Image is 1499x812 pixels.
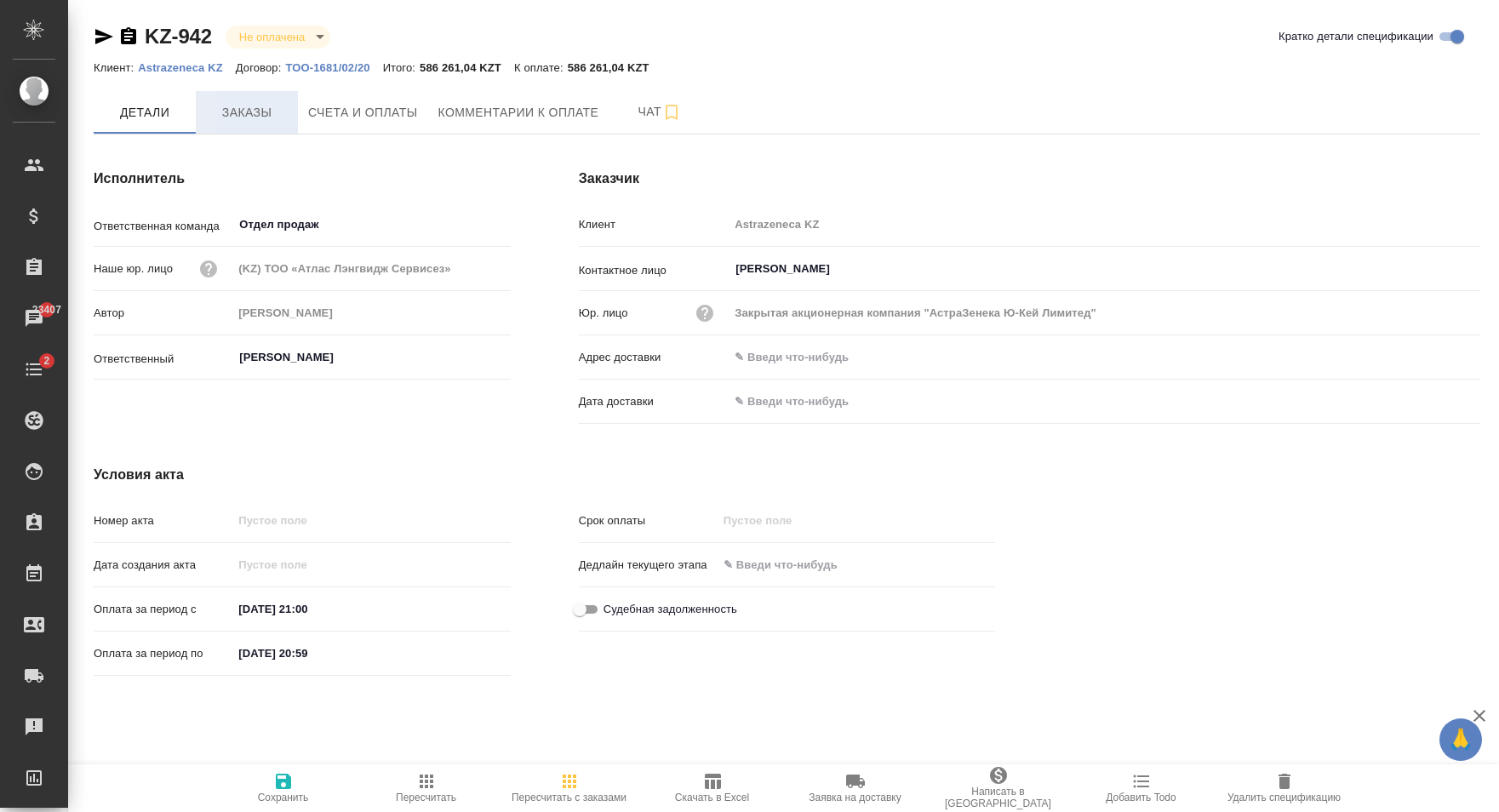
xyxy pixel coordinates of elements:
[94,260,173,277] p: Наше юр. лицо
[232,552,381,577] input: Пустое поле
[718,508,867,533] input: Пустое поле
[355,764,498,812] button: Пересчитать
[579,169,1480,189] h4: Заказчик
[33,352,60,369] span: 2
[729,345,1480,369] input: ✎ Введи что-нибудь
[438,102,599,123] span: Комментарии к оплате
[94,218,232,235] p: Ответственная команда
[501,356,505,359] button: Open
[729,212,1480,237] input: Пустое поле
[236,61,286,74] p: Договор:
[94,305,232,322] p: Автор
[94,169,511,189] h4: Исполнитель
[1471,267,1474,271] button: Open
[94,512,232,529] p: Номер акта
[22,301,72,318] span: 23407
[604,601,737,618] span: Судебная задолженность
[498,764,641,812] button: Пересчитать с заказами
[145,25,212,48] a: KZ-942
[232,508,510,533] input: Пустое поле
[501,223,505,226] button: Open
[579,512,718,529] p: Срок оплаты
[396,792,456,803] span: Пересчитать
[579,305,628,322] p: Юр. лицо
[232,641,381,666] input: ✎ Введи что-нибудь
[1227,792,1341,803] span: Удалить спецификацию
[234,30,310,44] button: Не оплачена
[4,348,64,391] a: 2
[809,792,901,803] span: Заявка на доставку
[94,645,232,662] p: Оплата за период по
[514,61,568,74] p: К оплате:
[1279,28,1433,45] span: Кратко детали спецификации
[784,764,927,812] button: Заявка на доставку
[94,557,232,574] p: Дата создания акта
[512,792,626,803] span: Пересчитать с заказами
[4,297,64,340] a: 23407
[579,349,729,366] p: Адрес доставки
[579,216,729,233] p: Клиент
[1106,792,1176,803] span: Добавить Todo
[285,61,382,74] p: ТОО-1681/02/20
[285,60,382,74] a: ТОО-1681/02/20
[94,61,138,74] p: Клиент:
[232,256,510,281] input: Пустое поле
[258,792,309,803] span: Сохранить
[94,465,995,485] h4: Условия акта
[118,26,139,47] button: Скопировать ссылку
[661,102,682,123] svg: Подписаться
[568,61,662,74] p: 586 261,04 KZT
[641,764,784,812] button: Скачать в Excel
[94,351,232,368] p: Ответственный
[675,792,749,803] span: Скачать в Excel
[94,26,114,47] button: Скопировать ссылку для ЯМессенджера
[383,61,420,74] p: Итого:
[729,300,1480,325] input: Пустое поле
[1070,764,1213,812] button: Добавить Todo
[104,102,186,123] span: Детали
[420,61,514,74] p: 586 261,04 KZT
[579,393,729,410] p: Дата доставки
[232,597,381,621] input: ✎ Введи что-нибудь
[1213,764,1356,812] button: Удалить спецификацию
[1446,722,1475,758] span: 🙏
[729,389,878,414] input: ✎ Введи что-нибудь
[226,26,330,49] div: Не оплачена
[138,60,236,74] a: Astrazeneca KZ
[937,786,1060,809] span: Написать в [GEOGRAPHIC_DATA]
[718,552,867,577] input: ✎ Введи что-нибудь
[94,601,232,618] p: Оплата за период с
[232,300,510,325] input: Пустое поле
[927,764,1070,812] button: Написать в [GEOGRAPHIC_DATA]
[206,102,288,123] span: Заказы
[579,262,729,279] p: Контактное лицо
[619,101,701,123] span: Чат
[579,557,718,574] p: Дедлайн текущего этапа
[212,764,355,812] button: Сохранить
[1439,718,1482,761] button: 🙏
[138,61,236,74] p: Astrazeneca KZ
[308,102,418,123] span: Счета и оплаты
